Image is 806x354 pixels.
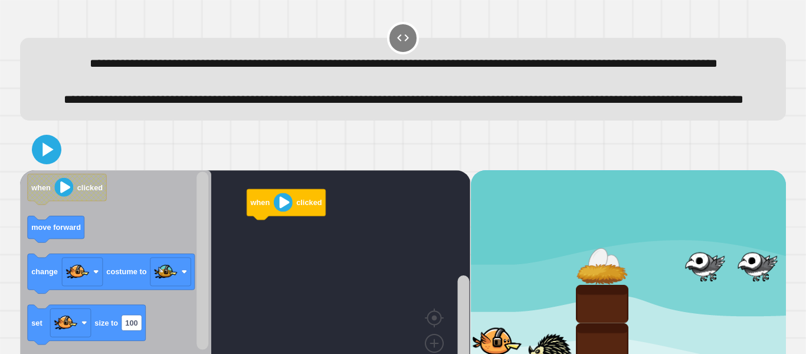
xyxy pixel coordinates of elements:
text: clicked [296,198,322,207]
text: when [250,198,270,207]
text: costume to [107,267,147,276]
text: 100 [126,319,138,327]
text: clicked [77,183,103,191]
text: when [31,183,51,191]
text: set [31,319,42,327]
text: size to [95,319,119,327]
text: change [31,267,58,276]
text: move forward [31,223,81,232]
